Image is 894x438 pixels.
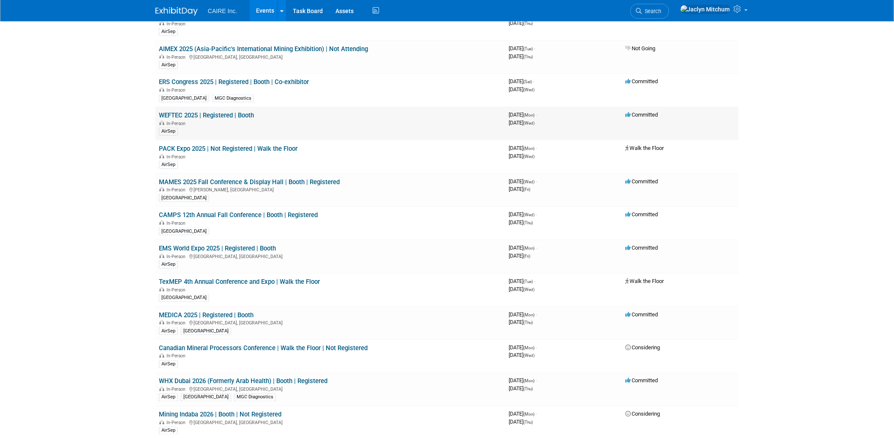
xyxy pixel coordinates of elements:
img: ExhibitDay [155,7,198,16]
span: [DATE] [509,411,537,417]
span: [DATE] [509,219,533,226]
span: (Mon) [523,379,534,384]
a: Mining Indaba 2026 | Booth | Not Registered [159,411,281,419]
span: (Tue) [523,46,533,51]
span: (Mon) [523,246,534,250]
span: (Mon) [523,146,534,151]
span: Walk the Floor [625,145,664,151]
div: AirSep [159,128,178,135]
div: [PERSON_NAME], [GEOGRAPHIC_DATA] [159,186,502,193]
span: In-Person [166,220,188,226]
span: (Thu) [523,387,533,392]
span: (Thu) [523,220,533,225]
img: In-Person Event [159,154,164,158]
div: [GEOGRAPHIC_DATA], [GEOGRAPHIC_DATA] [159,53,502,60]
div: [GEOGRAPHIC_DATA] [159,95,209,102]
span: [DATE] [509,245,537,251]
span: [DATE] [509,78,534,84]
span: (Wed) [523,287,534,292]
span: (Wed) [523,180,534,184]
span: - [536,344,537,351]
span: Committed [625,378,658,384]
img: In-Person Event [159,254,164,258]
span: [DATE] [509,178,537,185]
img: In-Person Event [159,387,164,391]
a: ERS Congress 2025 | Registered | Booth | Co-exhibitor [159,78,309,86]
span: (Mon) [523,412,534,417]
span: Committed [625,178,658,185]
span: In-Person [166,420,188,426]
span: In-Person [166,154,188,160]
span: In-Person [166,387,188,392]
img: In-Person Event [159,420,164,424]
span: In-Person [166,54,188,60]
img: In-Person Event [159,320,164,324]
span: [DATE] [509,419,533,425]
span: [DATE] [509,45,535,52]
span: [DATE] [509,145,537,151]
span: (Thu) [523,420,533,425]
span: - [536,378,537,384]
img: In-Person Event [159,54,164,59]
span: (Wed) [523,87,534,92]
span: - [536,178,537,185]
span: (Thu) [523,320,533,325]
span: Committed [625,78,658,84]
span: (Sat) [523,79,532,84]
span: [DATE] [509,186,530,192]
span: (Wed) [523,121,534,125]
a: WEFTEC 2025 | Registered | Booth [159,112,254,119]
img: Jaclyn Mitchum [680,5,730,14]
span: In-Person [166,287,188,293]
span: [DATE] [509,112,537,118]
span: (Mon) [523,313,534,317]
span: [DATE] [509,53,533,60]
div: [GEOGRAPHIC_DATA] [181,394,231,401]
img: In-Person Event [159,220,164,225]
span: [DATE] [509,319,533,325]
span: - [536,145,537,151]
span: [DATE] [509,153,534,159]
div: AirSep [159,261,178,268]
div: AirSep [159,327,178,335]
span: Committed [625,311,658,318]
img: In-Person Event [159,21,164,25]
div: MGC Diagnostics [212,95,254,102]
img: In-Person Event [159,121,164,125]
div: AirSep [159,61,178,69]
div: [GEOGRAPHIC_DATA] [159,294,209,302]
span: In-Person [166,87,188,93]
a: TexMEP 4th Annual Conference and Expo | Walk the Floor [159,278,320,286]
span: (Fri) [523,187,530,192]
span: - [533,78,534,84]
span: (Tue) [523,279,533,284]
img: In-Person Event [159,87,164,92]
span: - [536,311,537,318]
span: CAIRE Inc. [208,8,237,14]
div: AirSep [159,427,178,435]
span: [DATE] [509,344,537,351]
span: [DATE] [509,253,530,259]
div: [GEOGRAPHIC_DATA] [159,228,209,235]
span: [DATE] [509,386,533,392]
div: [GEOGRAPHIC_DATA] [181,327,231,335]
span: - [536,211,537,218]
span: - [534,45,535,52]
span: In-Person [166,187,188,193]
span: Considering [625,344,660,351]
span: (Thu) [523,54,533,59]
div: [GEOGRAPHIC_DATA], [GEOGRAPHIC_DATA] [159,319,502,326]
span: [DATE] [509,278,535,284]
div: AirSep [159,361,178,368]
img: In-Person Event [159,287,164,291]
a: MAMES 2025 Fall Conference & Display Hall | Booth | Registered [159,178,340,186]
span: In-Person [166,21,188,27]
span: [DATE] [509,86,534,92]
span: [DATE] [509,378,537,384]
a: CAMPS 12th Annual Fall Conference | Booth | Registered [159,211,318,219]
a: MEDICA 2025 | Registered | Booth [159,311,253,319]
div: MGC Diagnostics [234,394,276,401]
span: - [536,112,537,118]
span: (Mon) [523,346,534,350]
span: (Fri) [523,254,530,258]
